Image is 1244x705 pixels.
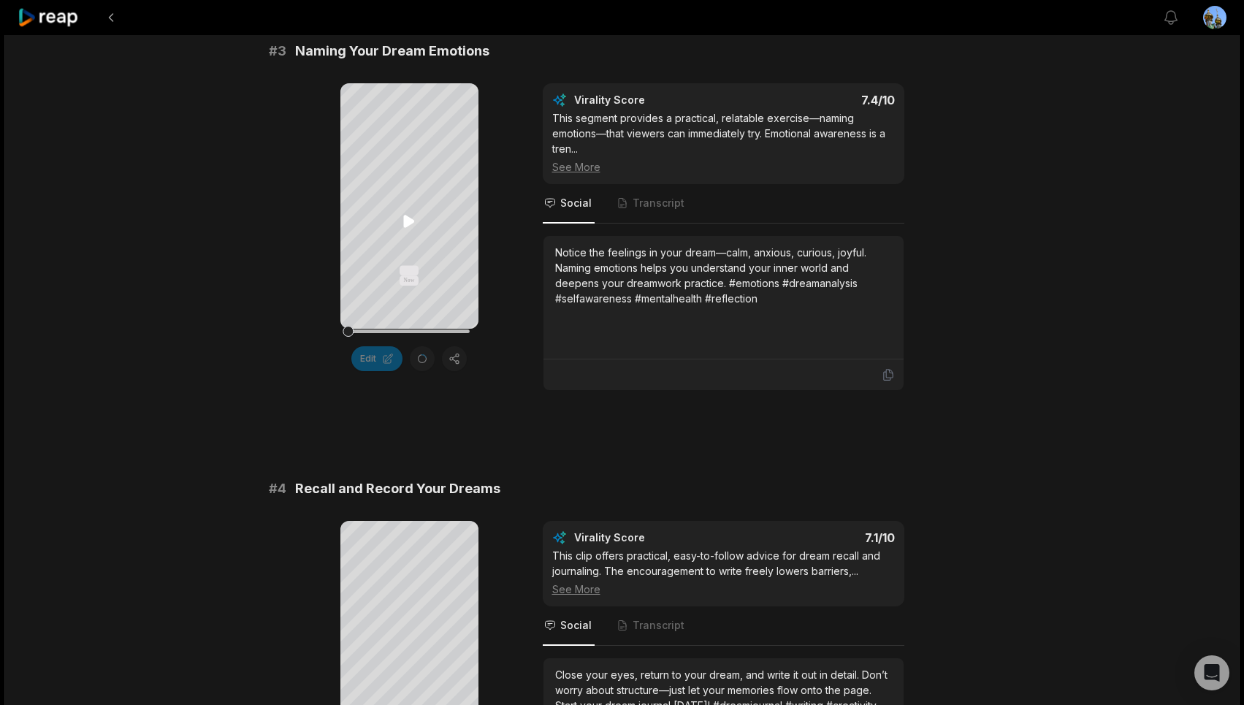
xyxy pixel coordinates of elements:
[560,196,592,210] span: Social
[552,159,895,175] div: See More
[543,606,904,646] nav: Tabs
[738,93,895,107] div: 7.4 /10
[295,41,489,61] span: Naming Your Dream Emotions
[560,618,592,633] span: Social
[552,582,895,597] div: See More
[1194,655,1229,690] div: Open Intercom Messenger
[295,479,500,499] span: Recall and Record Your Dreams
[633,196,684,210] span: Transcript
[552,548,895,597] div: This clip offers practical, easy-to-follow advice for dream recall and journaling. The encouragem...
[552,110,895,175] div: This segment provides a practical, relatable exercise—naming emotions—that viewers can immediatel...
[269,479,286,499] span: # 4
[555,245,892,306] div: Notice the feelings in your dream—calm, anxious, curious, joyful. Naming emotions helps you under...
[574,530,731,545] div: Virality Score
[574,93,731,107] div: Virality Score
[269,41,286,61] span: # 3
[738,530,895,545] div: 7.1 /10
[351,346,402,371] button: Edit
[633,618,684,633] span: Transcript
[543,184,904,224] nav: Tabs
